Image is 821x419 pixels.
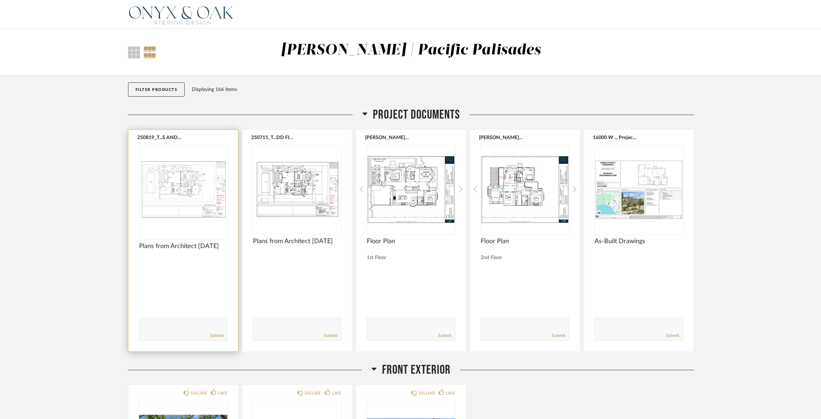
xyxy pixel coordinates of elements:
[192,86,690,93] div: Displaying 166 items
[373,107,460,122] span: Project Documents
[253,237,341,245] span: Plans from Architect [DATE]
[479,134,523,140] button: [PERSON_NAME] Residence 9.pdf
[137,134,181,140] button: 250819_T...S AND EE.pdf
[139,145,227,234] img: undefined
[128,0,234,29] img: 08ecf60b-2490-4d88-a620-7ab89e40e421.png
[367,237,455,245] span: Floor Plan
[128,82,185,97] button: Filter Products
[191,390,207,397] div: DISLIKE
[593,134,637,140] button: 16000 W ... Project.pdf
[253,145,341,234] img: undefined
[481,255,569,261] div: 2nd Floor
[595,145,683,234] img: undefined
[365,134,409,140] button: [PERSON_NAME] Residence 1.pdf
[324,333,337,339] a: Submit
[210,333,224,339] a: Submit
[332,390,341,397] div: LIKE
[418,390,435,397] div: DISLIKE
[666,333,679,339] a: Submit
[139,242,227,250] span: Plans from Architect [DATE]
[281,43,541,58] div: [PERSON_NAME] | Pacific Palisades
[251,134,295,140] button: 250715_T...DD FINAL.pdf
[552,333,565,339] a: Submit
[367,145,455,234] img: undefined
[446,390,455,397] div: LIKE
[438,333,451,339] a: Submit
[139,145,227,234] div: 0
[218,390,227,397] div: LIKE
[382,362,451,378] span: Front Exterior
[305,390,321,397] div: DISLIKE
[367,255,455,261] div: 1st Floor
[481,237,569,245] span: Floor Plan
[481,145,569,234] img: undefined
[595,237,683,245] span: As-Built Drawings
